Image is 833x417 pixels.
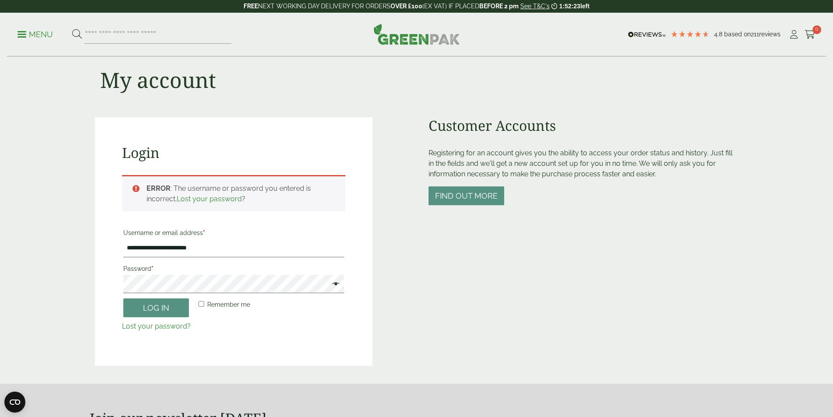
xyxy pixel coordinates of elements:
[628,32,666,38] img: REVIEWS.io
[429,192,504,200] a: Find out more
[373,24,460,45] img: GreenPak Supplies
[207,301,250,308] span: Remember me
[100,67,216,93] h1: My account
[123,227,344,239] label: Username or email address
[714,31,724,38] span: 4.8
[751,31,759,38] span: 211
[479,3,519,10] strong: BEFORE 2 pm
[805,30,816,39] i: Cart
[146,184,171,193] strong: ERROR
[122,144,345,161] h2: Login
[559,3,580,10] span: 1:52:23
[520,3,550,10] a: See T&C's
[146,183,331,204] li: : The username or password you entered is incorrect. ?
[123,298,189,317] button: Log in
[429,117,739,134] h2: Customer Accounts
[805,28,816,41] a: 0
[17,29,53,40] p: Menu
[670,30,710,38] div: 4.79 Stars
[123,263,344,275] label: Password
[429,148,739,179] p: Registering for an account gives you the ability to access your order status and history. Just fi...
[244,3,258,10] strong: FREE
[724,31,751,38] span: Based on
[177,195,242,203] a: Lost your password
[788,30,799,39] i: My Account
[390,3,422,10] strong: OVER £100
[122,322,191,330] a: Lost your password?
[17,29,53,38] a: Menu
[759,31,781,38] span: reviews
[199,301,204,307] input: Remember me
[580,3,589,10] span: left
[4,392,25,413] button: Open CMP widget
[429,186,504,205] button: Find out more
[812,25,821,34] span: 0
